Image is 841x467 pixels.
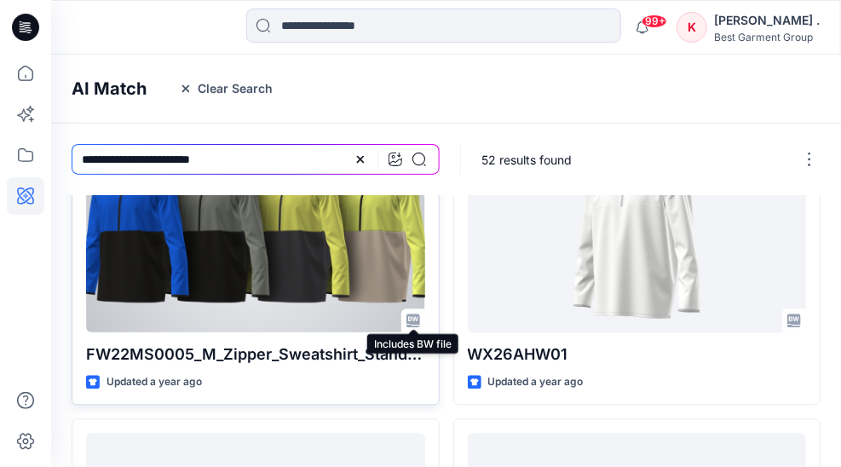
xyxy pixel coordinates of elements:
div: Best Garment Group [714,31,820,43]
p: WX26AHW01 [468,343,807,366]
div: K [677,12,707,43]
span: 99+ [642,14,667,28]
p: Updated a year ago [107,373,202,391]
h4: AI Match [72,78,147,99]
p: 52 results found [481,151,572,169]
a: FW22MS0005_M_Zipper_Sweatshirt_Standing_Collar_Nongraded [86,124,425,332]
p: Updated a year ago [488,373,584,391]
a: WX26AHW01 [468,124,807,332]
div: [PERSON_NAME] . [714,10,820,31]
p: FW22MS0005_M_Zipper_Sweatshirt_Standing_Collar_Nongraded [86,343,425,366]
button: Clear Search [168,75,284,102]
